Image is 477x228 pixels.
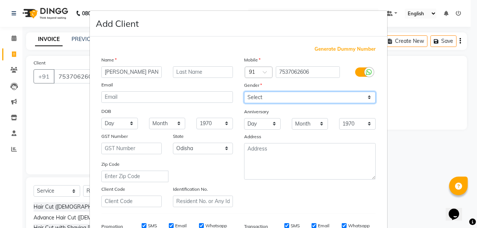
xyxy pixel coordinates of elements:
label: DOB [101,108,111,115]
label: Address [244,133,261,140]
input: Enter Zip Code [101,171,168,182]
label: Zip Code [101,161,120,168]
input: Client Code [101,196,162,207]
input: First Name [101,66,162,78]
iframe: chat widget [446,198,470,221]
input: GST Number [101,143,162,154]
span: Generate Dummy Number [315,45,376,53]
input: Resident No. or Any Id [173,196,233,207]
label: Gender [244,82,262,89]
label: Name [101,57,117,63]
h4: Add Client [96,17,139,30]
input: Last Name [173,66,233,78]
input: Mobile [276,66,340,78]
input: Email [101,91,233,103]
label: Client Code [101,186,125,193]
label: Email [101,82,113,88]
label: Anniversary [244,108,269,115]
label: Identification No. [173,186,208,193]
label: GST Number [101,133,128,140]
label: Mobile [244,57,260,63]
label: State [173,133,184,140]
